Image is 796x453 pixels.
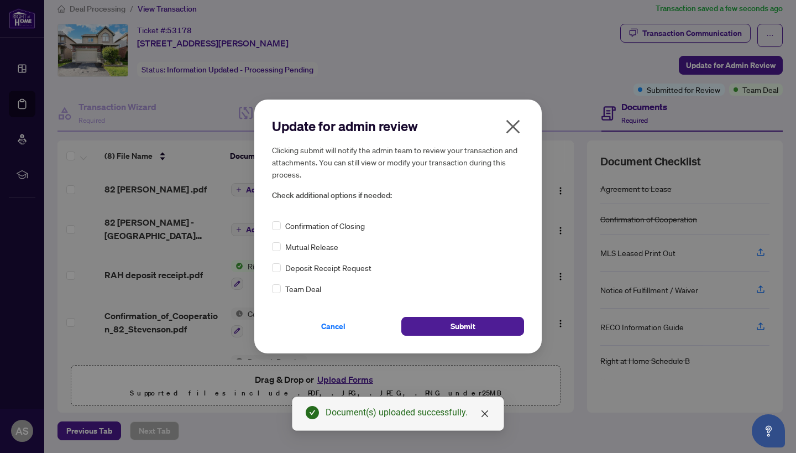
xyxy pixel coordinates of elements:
[480,409,489,418] span: close
[479,408,491,420] a: Close
[306,406,319,419] span: check-circle
[326,406,490,419] div: Document(s) uploaded successfully.
[272,117,524,135] h2: Update for admin review
[401,317,524,336] button: Submit
[272,144,524,180] h5: Clicking submit will notify the admin team to review your transaction and attachments. You can st...
[504,118,522,136] span: close
[752,414,785,447] button: Open asap
[272,189,524,202] span: Check additional options if needed:
[451,317,475,335] span: Submit
[321,317,345,335] span: Cancel
[285,262,371,274] span: Deposit Receipt Request
[285,220,365,232] span: Confirmation of Closing
[272,317,395,336] button: Cancel
[285,283,321,295] span: Team Deal
[285,241,338,253] span: Mutual Release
